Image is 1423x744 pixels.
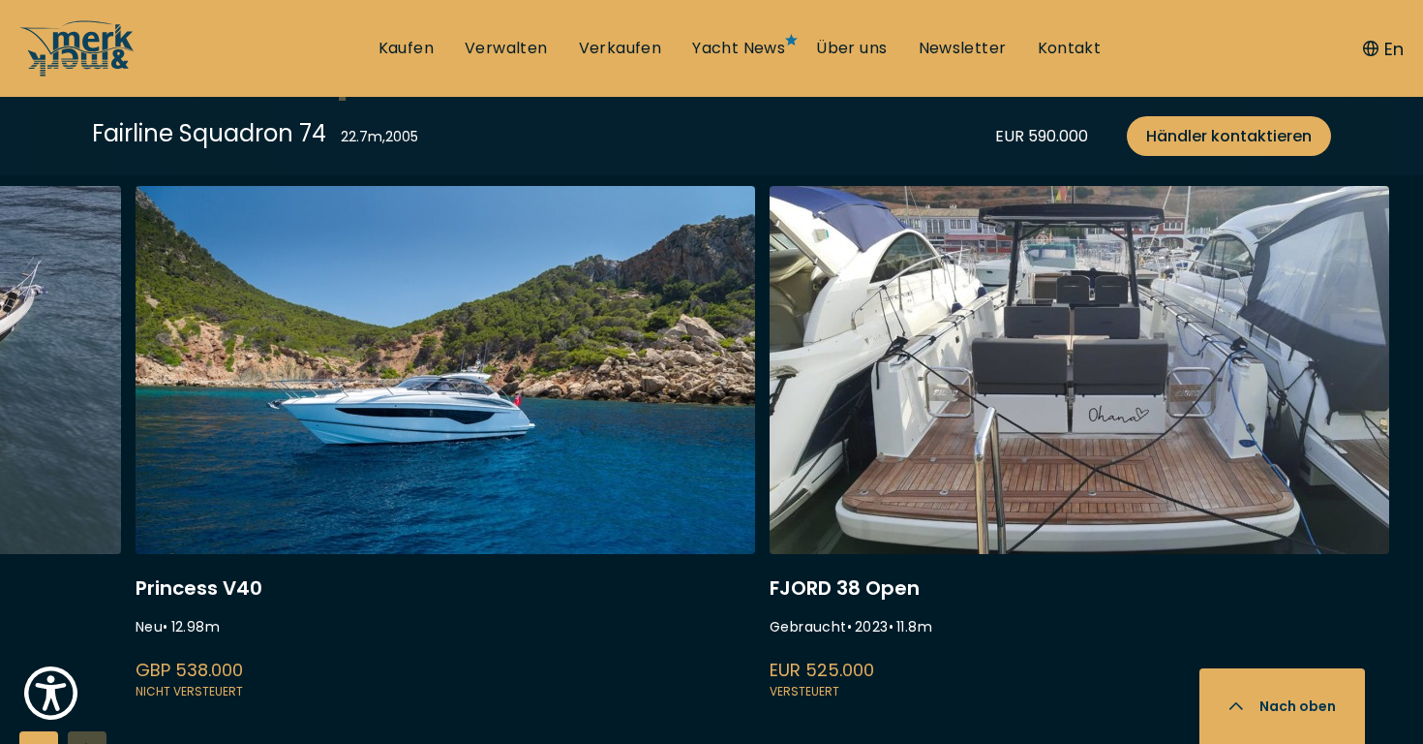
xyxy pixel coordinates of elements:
a: Kaufen [378,38,434,59]
a: Kontakt [1038,38,1102,59]
div: EUR 590.000 [995,124,1088,148]
a: Newsletter [919,38,1007,59]
div: 22.7 m , 2005 [341,127,418,147]
div: Fairline Squadron 74 [92,116,326,150]
button: Show Accessibility Preferences [19,662,82,725]
a: Verkaufen [579,38,662,59]
button: Nach oben [1199,668,1365,744]
a: Über uns [816,38,887,59]
a: Yacht News [692,38,785,59]
a: Verwalten [465,38,548,59]
span: Händler kontaktieren [1146,124,1312,148]
a: Händler kontaktieren [1127,116,1331,156]
button: En [1363,36,1404,62]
